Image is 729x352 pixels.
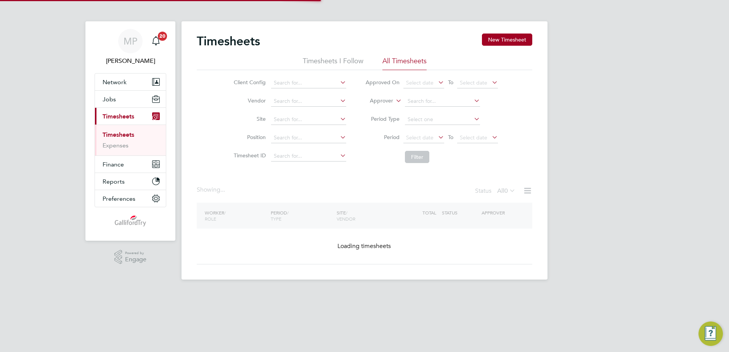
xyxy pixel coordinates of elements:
[103,131,134,138] a: Timesheets
[95,91,166,107] button: Jobs
[460,79,487,86] span: Select date
[271,133,346,143] input: Search for...
[271,96,346,107] input: Search for...
[125,250,146,256] span: Powered by
[158,32,167,41] span: 20
[271,78,346,88] input: Search for...
[504,187,508,195] span: 0
[405,96,480,107] input: Search for...
[95,190,166,207] button: Preferences
[148,29,164,53] a: 20
[271,114,346,125] input: Search for...
[446,77,456,87] span: To
[303,56,363,70] li: Timesheets I Follow
[271,151,346,162] input: Search for...
[103,142,128,149] a: Expenses
[446,132,456,142] span: To
[406,134,434,141] span: Select date
[103,195,135,202] span: Preferences
[197,186,226,194] div: Showing
[95,215,166,227] a: Go to home page
[103,161,124,168] span: Finance
[359,97,393,105] label: Approver
[95,156,166,173] button: Finance
[95,29,166,66] a: MP[PERSON_NAME]
[103,178,125,185] span: Reports
[125,256,146,263] span: Engage
[95,173,166,190] button: Reports
[231,152,266,159] label: Timesheet ID
[197,34,260,49] h2: Timesheets
[231,79,266,86] label: Client Config
[95,108,166,125] button: Timesheets
[475,186,517,197] div: Status
[231,115,266,122] label: Site
[95,56,166,66] span: Mark Pendergast
[231,134,266,141] label: Position
[365,134,400,141] label: Period
[406,79,434,86] span: Select date
[220,186,225,194] span: ...
[231,97,266,104] label: Vendor
[497,187,515,195] label: All
[95,74,166,90] button: Network
[114,250,147,264] a: Powered byEngage
[460,134,487,141] span: Select date
[103,78,127,86] span: Network
[405,114,480,125] input: Select one
[482,34,532,46] button: New Timesheet
[85,21,175,241] nav: Main navigation
[698,322,723,346] button: Engage Resource Center
[124,36,137,46] span: MP
[382,56,427,70] li: All Timesheets
[115,215,146,227] img: gallifordtry-logo-retina.png
[405,151,429,163] button: Filter
[103,96,116,103] span: Jobs
[95,125,166,155] div: Timesheets
[365,79,400,86] label: Approved On
[103,113,134,120] span: Timesheets
[365,115,400,122] label: Period Type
